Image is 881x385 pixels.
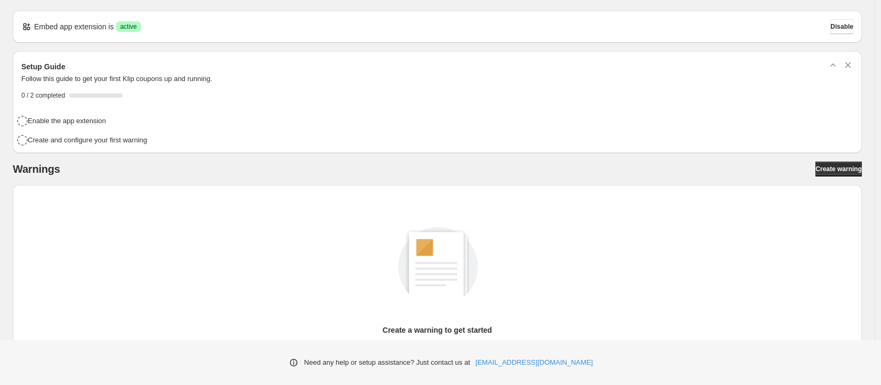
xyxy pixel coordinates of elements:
button: Disable [830,19,853,34]
p: Follow this guide to get your first Klip coupons up and running. [21,74,853,84]
h4: Create and configure your first warning [28,135,147,146]
span: Create warning [815,165,862,173]
span: active [120,22,136,31]
span: 0 / 2 completed [21,91,65,100]
h4: Enable the app extension [28,116,106,126]
p: Create a warning to get started [383,325,492,335]
h3: Setup Guide [21,61,65,72]
span: Disable [830,22,853,31]
a: [EMAIL_ADDRESS][DOMAIN_NAME] [475,357,593,368]
p: Embed app extension is [34,21,114,32]
h2: Warnings [13,163,60,175]
a: Create warning [815,162,862,177]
